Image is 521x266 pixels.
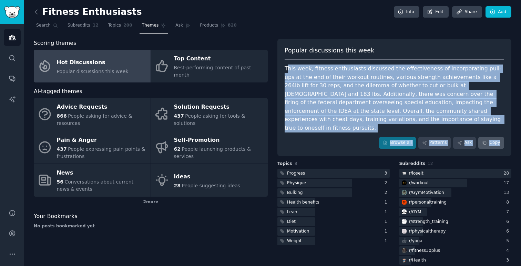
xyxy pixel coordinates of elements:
span: 820 [228,22,237,29]
span: Subreddits [68,22,90,29]
div: 1 [385,238,390,244]
span: Your Bookmarks [34,212,78,221]
a: Patterns [418,137,451,149]
span: Popular discussions this week [57,69,129,74]
div: r/ yoga [409,238,422,244]
div: 13 [503,190,511,196]
img: GymMotivation [402,190,407,195]
a: personaltrainingr/personaltraining8 [399,198,512,207]
div: 1 [385,219,390,225]
a: strength_trainingr/strength_training6 [399,217,512,226]
span: Conversations about current news & events [57,179,134,192]
a: workoutr/workout17 [399,179,512,187]
span: Products [200,22,218,29]
span: Best-performing content of past month [174,65,251,78]
a: Products820 [197,20,239,34]
a: Hot DiscussionsPopular discussions this week [34,50,151,82]
div: Physique [287,180,306,186]
div: 6 [506,219,511,225]
a: Pain & Anger437People expressing pain points & frustrations [34,131,151,164]
a: physicaltherapyr/physicaltherapy6 [399,227,512,236]
a: GymMotivationr/GymMotivation13 [399,188,512,197]
img: physicaltherapy [402,229,407,234]
span: 8 [295,161,297,166]
span: 56 [57,179,63,185]
span: Ask [175,22,183,29]
div: 2 [385,190,390,196]
img: Health [402,258,407,263]
a: Subreddits12 [65,20,101,34]
div: 1 [385,228,390,235]
div: Ideas [174,171,241,182]
a: Ask [173,20,193,34]
span: 12 [93,22,99,29]
img: GummySearch logo [4,6,20,18]
a: Progress3 [277,169,390,178]
div: 2 more [34,197,268,208]
a: r/yoga5 [399,237,512,245]
img: loseit [402,171,407,176]
div: r/ physicaltherapy [409,228,446,235]
div: 6 [506,228,511,235]
div: No posts bookmarked yet [34,223,268,229]
a: Diet1 [277,217,390,226]
div: Top Content [174,53,264,65]
span: 28 [174,183,181,188]
a: Self-Promotion62People launching products & services [151,131,268,164]
a: Search [34,20,60,34]
div: Weight [287,238,302,244]
span: Topics [108,22,121,29]
div: Health benefits [287,199,319,206]
div: Lean [287,209,297,215]
span: 12 [428,161,433,166]
a: loseitr/loseit28 [399,169,512,178]
img: GYM [402,209,407,214]
div: 8 [506,199,511,206]
div: 4 [506,248,511,254]
a: Browse all [379,137,416,149]
span: Topics [277,161,292,167]
div: r/ personaltraining [409,199,447,206]
span: 866 [57,113,67,119]
a: Healthr/Health3 [399,256,512,265]
a: Ask [453,137,476,149]
span: People launching products & services [174,146,251,159]
div: Diet [287,219,296,225]
span: Subreddits [399,161,426,167]
a: Weight1 [277,237,390,245]
span: 437 [174,113,184,119]
div: 3 [385,170,390,177]
a: Ideas28People suggesting ideas [151,164,268,197]
img: workout [402,180,407,185]
span: 437 [57,146,67,152]
span: 200 [123,22,132,29]
span: Search [36,22,51,29]
a: Share [452,6,482,18]
div: Progress [287,170,305,177]
span: 62 [174,146,181,152]
div: Bulking [287,190,303,196]
div: 2 [385,180,390,186]
a: Solution Requests437People asking for tools & solutions [151,98,268,131]
div: r/ GymMotivation [409,190,444,196]
a: Themes [140,20,168,34]
div: Solution Requests [174,102,264,113]
div: 1 [385,209,390,215]
div: r/ strength_training [409,219,448,225]
img: personaltraining [402,200,407,205]
div: Hot Discussions [57,57,129,68]
span: People suggesting ideas [182,183,240,188]
a: News56Conversations about current news & events [34,164,151,197]
div: r/ workout [409,180,429,186]
div: 7 [506,209,511,215]
span: AI-tagged themes [34,87,82,96]
a: Info [394,6,419,18]
span: Popular discussions this week [285,46,374,55]
div: 1 [385,199,390,206]
div: r/ loseit [409,170,423,177]
a: GYMr/GYM7 [399,208,512,216]
h2: Fitness Enthusiasts [34,7,142,18]
div: News [57,168,147,179]
span: People asking for advice & resources [57,113,132,126]
img: strength_training [402,219,407,224]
